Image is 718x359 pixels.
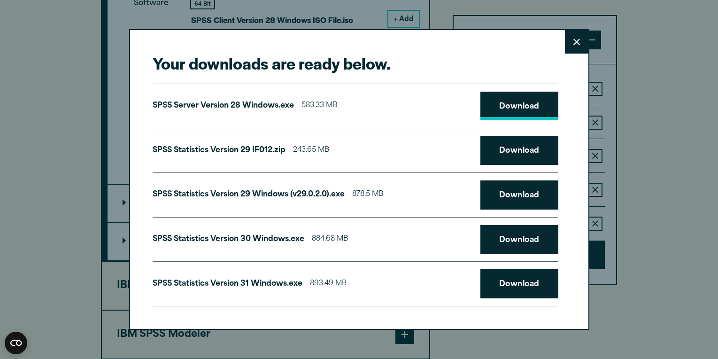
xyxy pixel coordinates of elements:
[480,92,558,121] a: Download
[153,99,294,113] p: SPSS Server Version 28 Windows.exe
[352,188,383,202] span: 878.5 MB
[293,144,329,157] span: 243.65 MB
[480,269,558,298] a: Download
[312,233,348,246] span: 884.68 MB
[153,277,302,291] p: SPSS Statistics Version 31 Windows.exe
[480,225,558,254] a: Download
[153,144,286,157] p: SPSS Statistics Version 29 IF012.zip
[310,277,347,291] span: 893.49 MB
[480,180,558,210] a: Download
[153,188,345,202] p: SPSS Statistics Version 29 Windows (v29.0.2.0).exe
[301,99,337,113] span: 583.33 MB
[480,136,558,165] a: Download
[5,332,27,354] button: Open CMP widget
[153,53,558,74] h2: Your downloads are ready below.
[153,233,304,246] p: SPSS Statistics Version 30 Windows.exe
